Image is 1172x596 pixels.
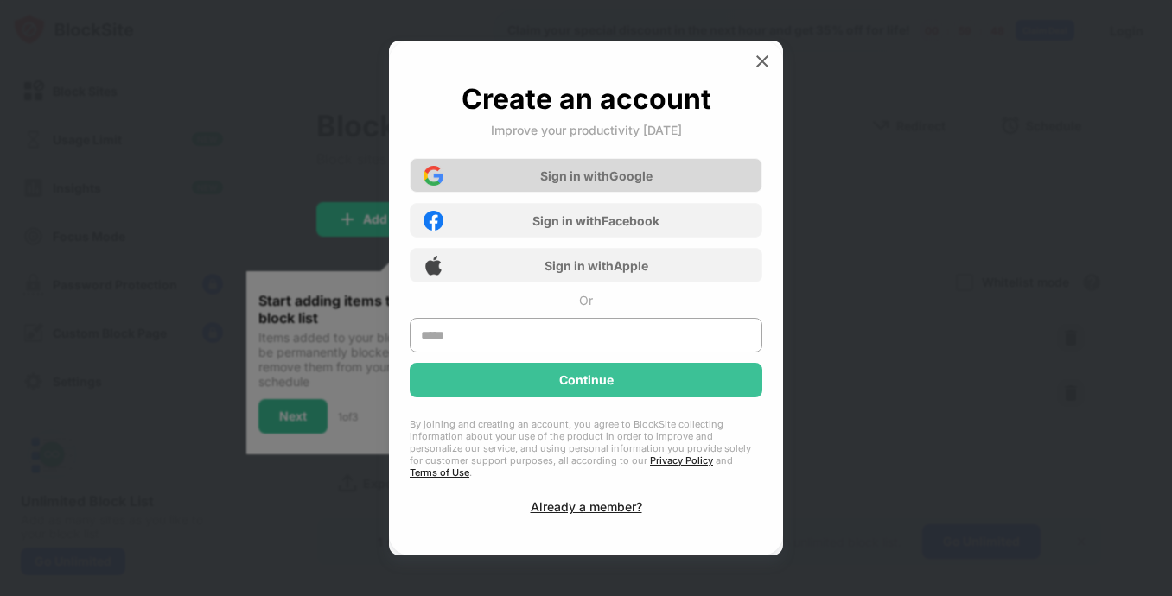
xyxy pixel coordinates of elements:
div: By joining and creating an account, you agree to BlockSite collecting information about your use ... [410,418,762,479]
a: Privacy Policy [650,454,713,466]
img: facebook-icon.png [424,211,443,231]
div: Sign in with Facebook [532,213,659,228]
div: Continue [559,373,614,387]
div: Already a member? [531,499,642,514]
img: google-icon.png [424,166,443,186]
div: Create an account [462,82,711,116]
a: Terms of Use [410,466,469,479]
img: apple-icon.png [424,256,443,276]
div: Improve your productivity [DATE] [491,123,682,137]
div: Sign in with Apple [545,258,648,273]
div: Sign in with Google [540,168,653,183]
div: Or [579,293,593,308]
